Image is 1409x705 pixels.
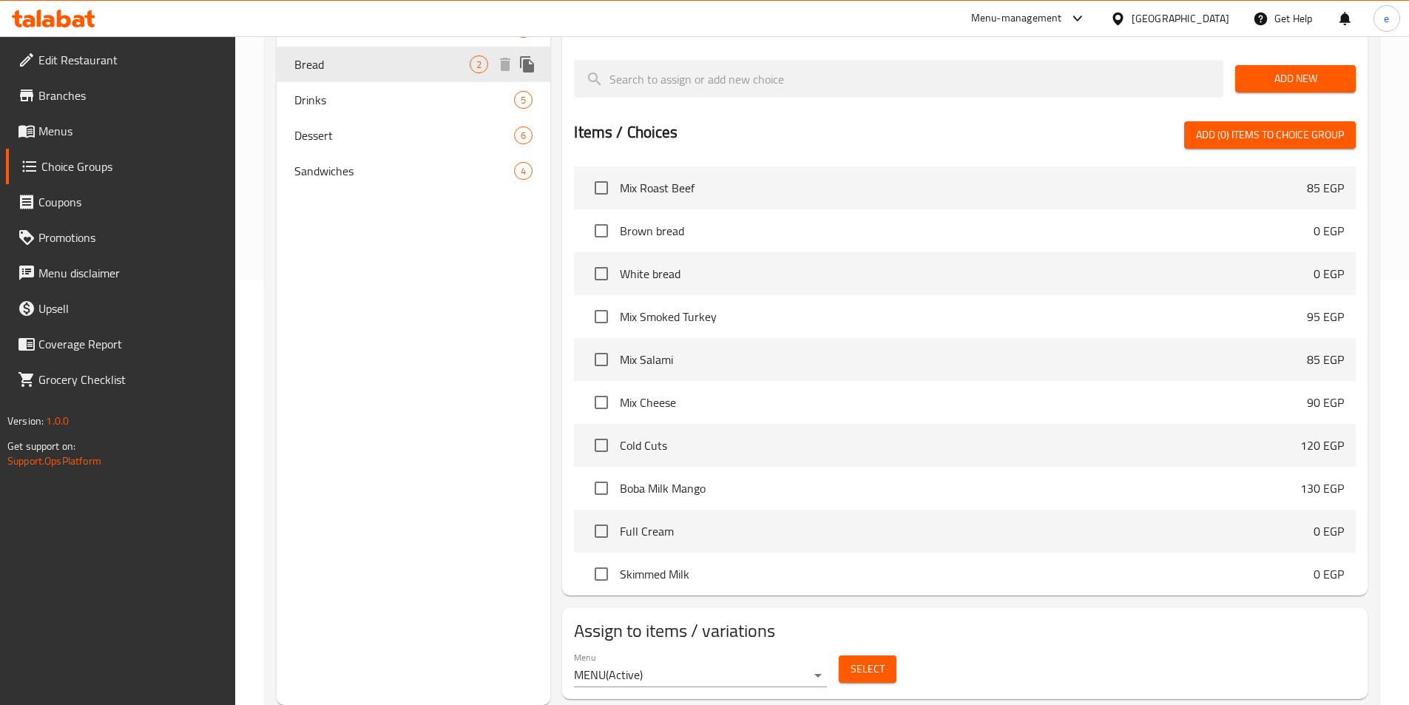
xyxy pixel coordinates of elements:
div: [GEOGRAPHIC_DATA] [1132,10,1229,27]
a: Grocery Checklist [6,362,235,397]
a: Coupons [6,184,235,220]
button: Select [839,655,896,683]
span: Choice Groups [41,158,223,175]
span: Select choice [586,344,617,375]
span: Skimmed Milk [620,565,1314,583]
a: Coverage Report [6,326,235,362]
span: e [1384,10,1389,27]
span: Grocery Checklist [38,371,223,388]
span: Upsell [38,300,223,317]
span: 5 [515,93,532,107]
p: 90 EGP [1307,394,1344,411]
a: Menu disclaimer [6,255,235,291]
p: 130 EGP [1300,479,1344,497]
div: Choices [514,127,533,144]
span: Select choice [586,258,617,289]
span: 4 [515,164,532,178]
span: Branches [38,87,223,104]
span: Cold Cuts [620,436,1300,454]
span: Select choice [586,387,617,418]
span: Select choice [586,215,617,246]
div: Choices [470,55,488,73]
div: Sandwiches4 [277,153,551,189]
label: Menu [574,652,595,661]
span: Promotions [38,229,223,246]
a: Promotions [6,220,235,255]
input: search [574,60,1223,98]
div: Menu-management [971,10,1062,27]
span: Add New [1247,70,1344,88]
button: duplicate [516,53,538,75]
span: Select choice [586,430,617,461]
span: Dessert [294,127,515,144]
span: Mix Roast Beef [620,179,1307,197]
p: 95 EGP [1307,308,1344,325]
a: Choice Groups [6,149,235,184]
span: Drinks [294,91,515,109]
div: Choices [514,162,533,180]
button: delete [494,53,516,75]
span: Sandwiches [294,162,515,180]
button: Add New [1235,65,1356,92]
span: Select [851,660,885,678]
p: 0 EGP [1314,222,1344,240]
span: Bread [294,55,470,73]
span: Type [294,20,515,38]
span: White bread [620,265,1314,283]
p: 0 EGP [1314,565,1344,583]
span: 6 [515,129,532,143]
span: Full Cream [620,522,1314,540]
span: Get support on: [7,436,75,456]
span: Brown bread [620,222,1314,240]
a: Edit Restaurant [6,42,235,78]
span: Add (0) items to choice group [1196,126,1344,144]
span: Menu disclaimer [38,264,223,282]
div: Choices [514,91,533,109]
div: MENU(Active) [574,664,827,687]
p: 85 EGP [1307,179,1344,197]
div: Bread2deleteduplicate [277,47,551,82]
span: Select choice [586,301,617,332]
a: Branches [6,78,235,113]
span: Edit Restaurant [38,51,223,69]
h2: Assign to items / variations [574,619,1356,643]
span: Boba Milk Mango [620,479,1300,497]
span: Coupons [38,193,223,211]
span: Mix Salami [620,351,1307,368]
div: Drinks5 [277,82,551,118]
span: 1.0.0 [46,411,69,431]
button: Add (0) items to choice group [1184,121,1356,149]
a: Menus [6,113,235,149]
p: 85 EGP [1307,351,1344,368]
span: Version: [7,411,44,431]
span: Coverage Report [38,335,223,353]
span: Menus [38,122,223,140]
span: Mix Smoked Turkey [620,308,1307,325]
p: 0 EGP [1314,265,1344,283]
span: Select choice [586,172,617,203]
span: 2 [470,58,487,72]
a: Support.OpsPlatform [7,451,101,470]
p: 0 EGP [1314,522,1344,540]
span: Select choice [586,516,617,547]
span: Select choice [586,559,617,590]
span: Mix Cheese [620,394,1307,411]
h2: Items / Choices [574,121,678,144]
p: 120 EGP [1300,436,1344,454]
div: Dessert6 [277,118,551,153]
a: Upsell [6,291,235,326]
span: Select choice [586,473,617,504]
